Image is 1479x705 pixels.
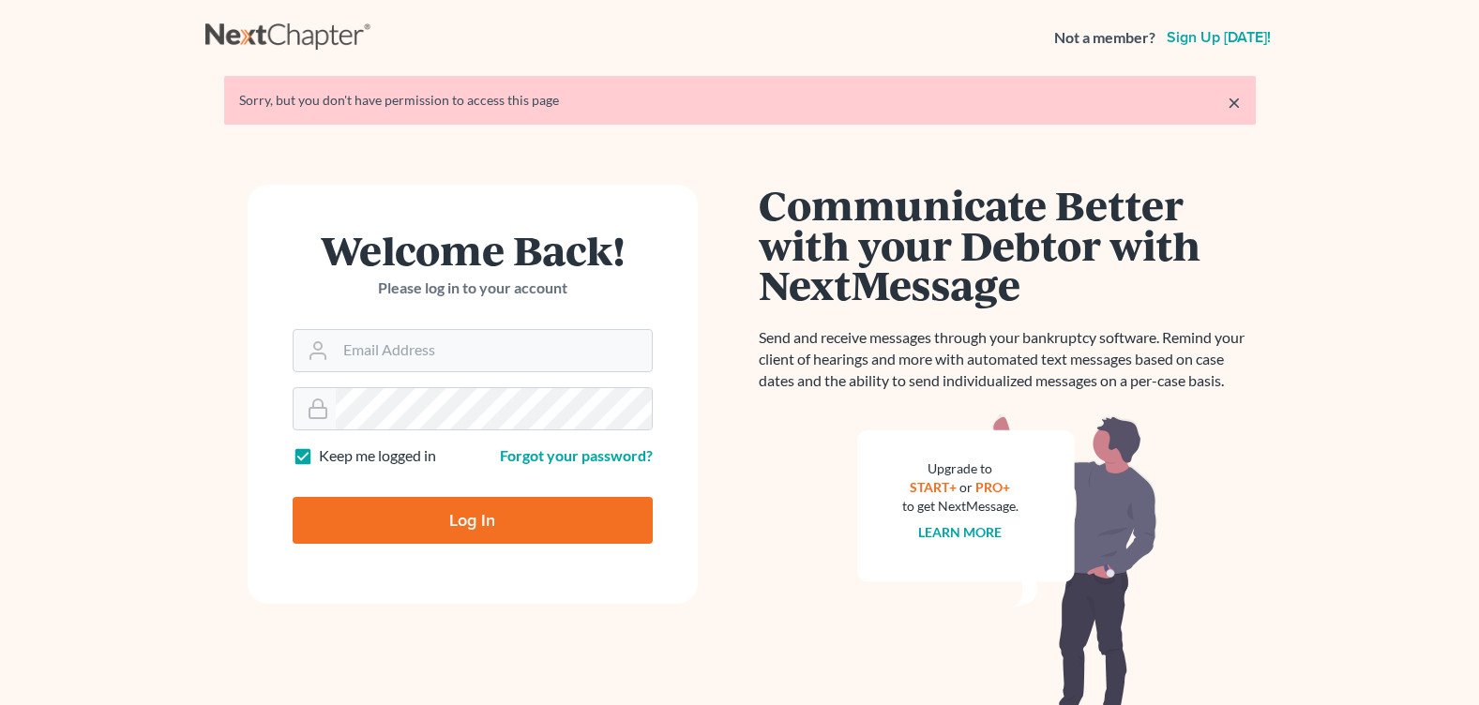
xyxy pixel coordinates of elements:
strong: Not a member? [1054,27,1155,49]
a: Sign up [DATE]! [1163,30,1275,45]
a: × [1228,91,1241,113]
h1: Welcome Back! [293,230,653,270]
span: or [959,479,973,495]
a: Forgot your password? [500,446,653,464]
a: PRO+ [975,479,1010,495]
p: Please log in to your account [293,277,653,299]
input: Log In [293,497,653,544]
a: START+ [910,479,957,495]
a: Learn more [918,524,1002,540]
label: Keep me logged in [319,445,436,467]
p: Send and receive messages through your bankruptcy software. Remind your client of hearings and mo... [759,327,1256,392]
h1: Communicate Better with your Debtor with NextMessage [759,185,1256,305]
div: Upgrade to [902,459,1019,478]
div: Sorry, but you don't have permission to access this page [239,91,1241,110]
input: Email Address [336,330,652,371]
div: to get NextMessage. [902,497,1019,516]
